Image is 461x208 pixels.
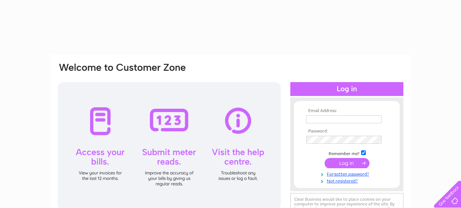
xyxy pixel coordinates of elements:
th: Password: [305,129,389,134]
a: Not registered? [306,177,389,184]
td: Remember me? [305,149,389,157]
input: Submit [325,158,369,168]
th: Email Address: [305,108,389,113]
a: Forgotten password? [306,170,389,177]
